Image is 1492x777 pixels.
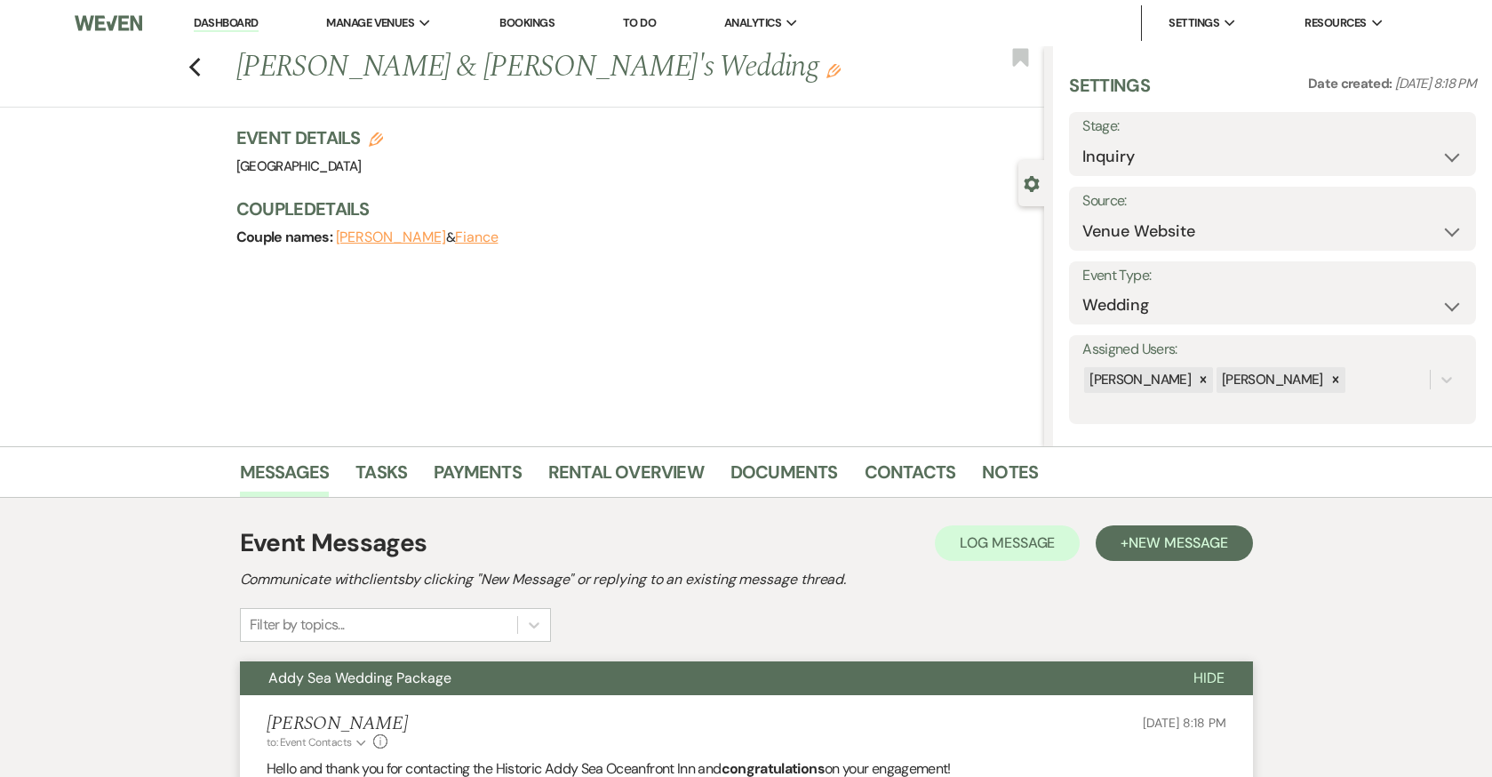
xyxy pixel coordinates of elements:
[1305,14,1366,32] span: Resources
[1024,174,1040,191] button: Close lead details
[499,15,555,30] a: Bookings
[336,230,446,244] button: [PERSON_NAME]
[1169,14,1219,32] span: Settings
[240,458,330,497] a: Messages
[336,228,499,246] span: &
[240,525,427,562] h1: Event Messages
[865,458,956,497] a: Contacts
[1069,73,1150,112] h3: Settings
[236,46,876,89] h1: [PERSON_NAME] & [PERSON_NAME]'s Wedding
[1082,337,1463,363] label: Assigned Users:
[236,125,384,150] h3: Event Details
[935,525,1080,561] button: Log Message
[267,713,408,735] h5: [PERSON_NAME]
[268,669,451,687] span: Addy Sea Wedding Package
[1165,661,1253,695] button: Hide
[960,533,1055,552] span: Log Message
[1084,367,1193,393] div: [PERSON_NAME]
[267,734,369,750] button: to: Event Contacts
[548,458,704,497] a: Rental Overview
[1082,263,1463,289] label: Event Type:
[434,458,522,497] a: Payments
[1143,715,1225,731] span: [DATE] 8:18 PM
[236,196,1027,221] h3: Couple Details
[236,228,336,246] span: Couple names:
[1129,533,1227,552] span: New Message
[724,14,781,32] span: Analytics
[240,661,1165,695] button: Addy Sea Wedding Package
[355,458,407,497] a: Tasks
[982,458,1038,497] a: Notes
[236,157,362,175] span: [GEOGRAPHIC_DATA]
[455,230,499,244] button: Fiance
[1217,367,1326,393] div: [PERSON_NAME]
[1096,525,1252,561] button: +New Message
[240,569,1253,590] h2: Communicate with clients by clicking "New Message" or replying to an existing message thread.
[1193,669,1225,687] span: Hide
[267,735,352,749] span: to: Event Contacts
[250,614,345,636] div: Filter by topics...
[194,15,258,32] a: Dashboard
[1082,114,1463,140] label: Stage:
[326,14,414,32] span: Manage Venues
[826,62,841,78] button: Edit
[1082,188,1463,214] label: Source:
[1308,75,1395,92] span: Date created:
[623,15,656,30] a: To Do
[730,458,838,497] a: Documents
[1395,75,1476,92] span: [DATE] 8:18 PM
[75,4,142,42] img: Weven Logo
